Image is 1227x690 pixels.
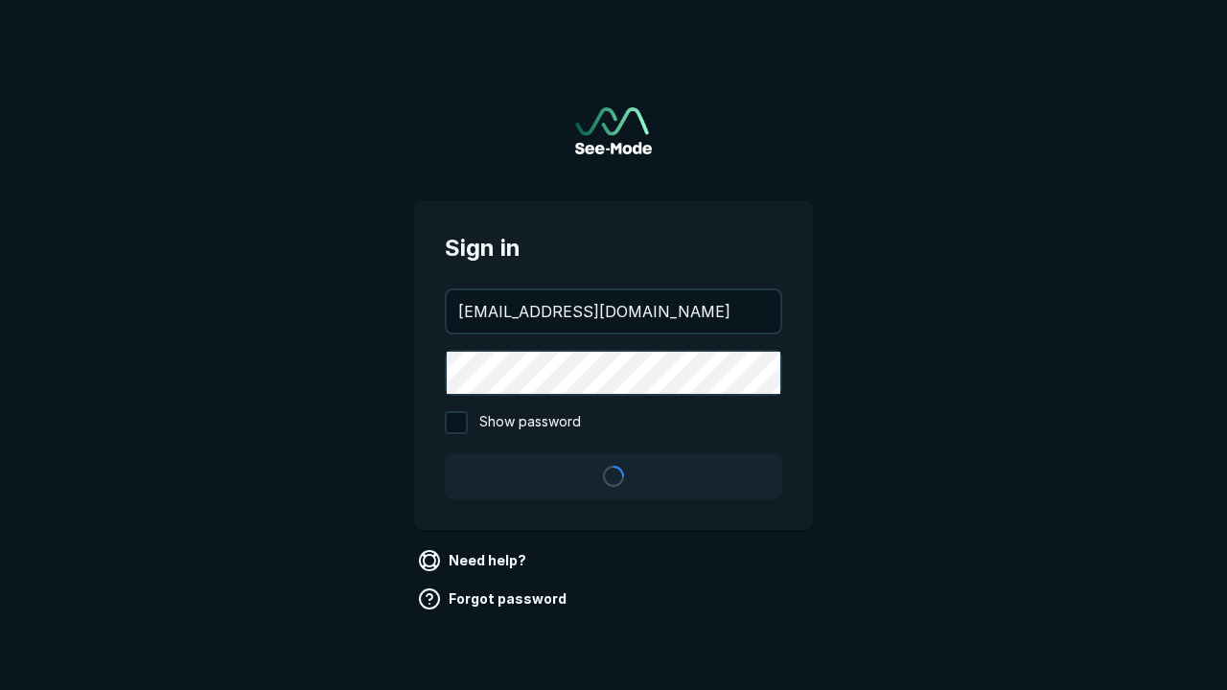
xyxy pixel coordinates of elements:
img: See-Mode Logo [575,107,652,154]
span: Sign in [445,231,782,265]
a: Need help? [414,545,534,576]
a: Go to sign in [575,107,652,154]
span: Show password [479,411,581,434]
a: Forgot password [414,584,574,614]
input: your@email.com [447,290,780,333]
